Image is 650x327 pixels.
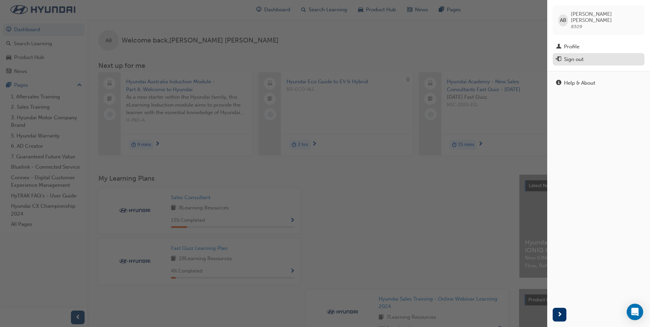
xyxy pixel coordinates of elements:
span: AB [560,16,566,24]
span: 8309 [571,24,582,29]
span: [PERSON_NAME] [PERSON_NAME] [571,11,639,23]
span: info-icon [556,80,561,86]
div: Profile [564,43,579,51]
span: man-icon [556,44,561,50]
div: Open Intercom Messenger [627,304,643,320]
button: Sign out [553,53,645,66]
span: exit-icon [556,57,561,63]
span: next-icon [557,311,562,319]
div: Sign out [564,56,584,63]
a: Help & About [553,77,645,89]
div: Help & About [564,79,595,87]
a: Profile [553,40,645,53]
